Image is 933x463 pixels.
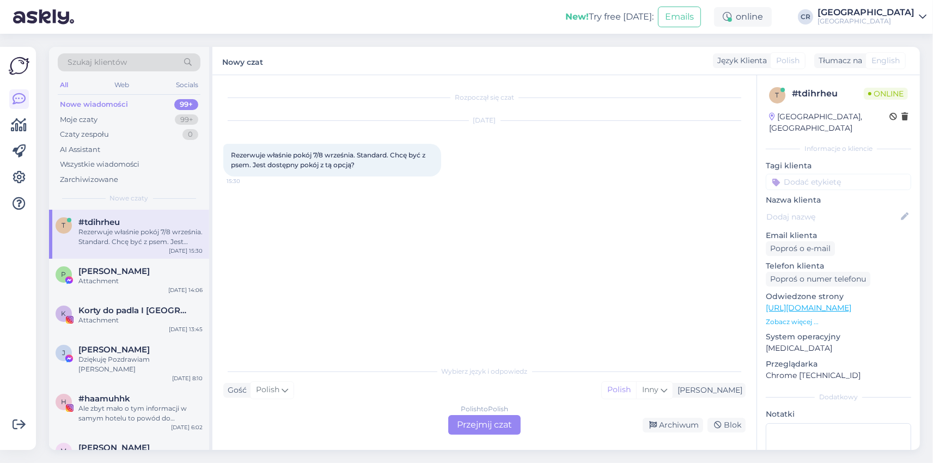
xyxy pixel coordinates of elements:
div: Nowe wiadomości [60,99,128,110]
input: Dodaj nazwę [766,211,899,223]
div: Archiwum [643,418,703,432]
span: J [62,349,65,357]
span: Polish [776,55,800,66]
div: [GEOGRAPHIC_DATA] [818,8,914,17]
div: [PERSON_NAME] [673,385,742,396]
div: Polish to Polish [461,404,508,414]
div: Zarchiwizowane [60,174,118,185]
span: Polish [256,384,279,396]
div: Blok [708,418,746,432]
div: 0 [182,129,198,140]
div: [DATE] 14:06 [168,286,203,294]
span: Inny [642,385,658,394]
span: Monika Adamczak-Malinowska [78,443,150,453]
a: [GEOGRAPHIC_DATA][GEOGRAPHIC_DATA] [818,8,926,26]
p: Nazwa klienta [766,194,911,206]
div: Czaty zespołu [60,129,109,140]
input: Dodać etykietę [766,174,911,190]
div: [DATE] [223,115,746,125]
span: t [62,221,66,229]
div: Rozpoczął się czat [223,93,746,102]
p: System operacyjny [766,331,911,343]
div: Język Klienta [713,55,767,66]
div: Wszystkie wiadomości [60,159,139,170]
button: Emails [658,7,701,27]
b: New! [565,11,589,22]
div: [GEOGRAPHIC_DATA], [GEOGRAPHIC_DATA] [769,111,889,134]
p: [MEDICAL_DATA] [766,343,911,354]
div: Poproś o numer telefonu [766,272,870,287]
div: [DATE] 8:10 [172,374,203,382]
div: Poproś o e-mail [766,241,835,256]
p: Telefon klienta [766,260,911,272]
span: Korty do padla I Szczecin [78,306,192,315]
div: Przejmij czat [448,415,521,435]
span: Jacek Dubicki [78,345,150,355]
p: Odwiedzone strony [766,291,911,302]
span: Szukaj klientów [68,57,127,68]
div: Web [113,78,132,92]
div: [DATE] 13:45 [169,325,203,333]
div: Tłumacz na [814,55,862,66]
div: Informacje o kliencie [766,144,911,154]
div: Dodatkowy [766,392,911,402]
span: h [61,398,66,406]
span: 15:30 [227,177,267,185]
div: Attachment [78,276,203,286]
div: [DATE] 15:30 [169,247,203,255]
p: Tagi klienta [766,160,911,172]
p: Zobacz więcej ... [766,317,911,327]
div: Try free [DATE]: [565,10,654,23]
div: Rezerwuje właśnie pokój 7/8 września. Standard. Chcę być z psem. Jest dostępny pokój z tą opcją? [78,227,203,247]
div: 99+ [175,114,198,125]
div: Ale zbyt mało o tym informacji w samym hotelu to powód do chwalenia się 😄 [78,404,203,423]
span: Online [864,88,908,100]
div: Gość [223,385,247,396]
span: P [62,270,66,278]
span: #tdihrheu [78,217,120,227]
p: Chrome [TECHNICAL_ID] [766,370,911,381]
p: Notatki [766,409,911,420]
p: Przeglądarka [766,358,911,370]
span: K [62,309,66,318]
span: Nowe czaty [110,193,149,203]
span: Rezerwuje właśnie pokój 7/8 września. Standard. Chcę być z psem. Jest dostępny pokój z tą opcją? [231,151,427,169]
span: #haamuhhk [78,394,130,404]
div: Polish [602,382,636,398]
p: Email klienta [766,230,911,241]
div: [DATE] 6:02 [171,423,203,431]
span: Paweł Tcho [78,266,150,276]
div: All [58,78,70,92]
div: # tdihrheu [792,87,864,100]
div: Moje czaty [60,114,97,125]
span: English [871,55,900,66]
div: AI Assistant [60,144,100,155]
div: 99+ [174,99,198,110]
span: t [776,91,779,99]
a: [URL][DOMAIN_NAME] [766,303,851,313]
span: M [61,447,67,455]
img: Askly Logo [9,56,29,76]
label: Nowy czat [222,53,263,68]
div: Socials [174,78,200,92]
div: Dziękuję Pozdrawiam [PERSON_NAME] [78,355,203,374]
div: Wybierz język i odpowiedz [223,367,746,376]
div: online [714,7,772,27]
div: Attachment [78,315,203,325]
div: CR [798,9,813,25]
div: [GEOGRAPHIC_DATA] [818,17,914,26]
